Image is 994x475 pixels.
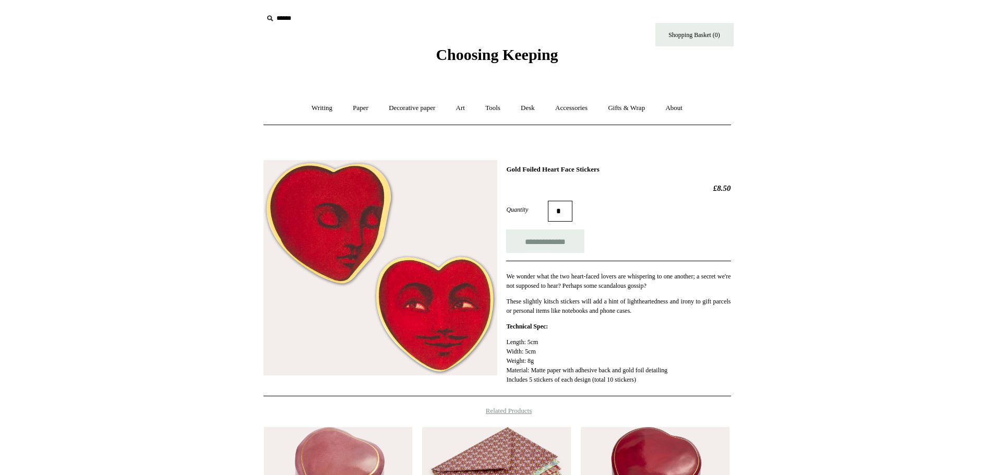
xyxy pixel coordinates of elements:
a: Shopping Basket (0) [655,23,734,46]
a: About [656,94,692,122]
span: Choosing Keeping [436,46,558,63]
p: These slightly kitsch stickers will add a hint of lightheartedness and irony to gift parcels or p... [506,297,730,315]
a: Art [447,94,474,122]
a: Desk [511,94,544,122]
a: Choosing Keeping [436,54,558,62]
a: Writing [302,94,342,122]
a: Gifts & Wrap [598,94,654,122]
p: Length: 5cm Width: 5cm Weight: 8g Material: Matte paper with adhesive back and gold foil detailin... [506,337,730,384]
label: Quantity [506,205,548,214]
p: We wonder what the two heart-faced lovers are whispering to one another; a secret we're not suppo... [506,272,730,290]
a: Decorative paper [379,94,445,122]
strong: Technical Spec: [506,323,548,330]
img: Gold Foiled Heart Face Stickers [264,160,497,375]
a: Tools [476,94,510,122]
a: Paper [343,94,378,122]
h2: £8.50 [506,184,730,193]
h4: Related Products [236,407,758,415]
a: Accessories [546,94,597,122]
h1: Gold Foiled Heart Face Stickers [506,165,730,174]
